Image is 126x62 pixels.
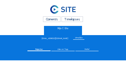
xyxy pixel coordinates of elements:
span: Likes en Tags [58,49,68,50]
span: Projecten [35,49,43,50]
div: Afmelden [73,37,84,40]
div: Timelapses [62,16,83,22]
a: Mijn C-Site [44,26,82,31]
div: Camera's [43,16,61,22]
a: C-SITE Logo [16,5,110,15]
div: [EMAIL_ADDRESS][DOMAIN_NAME] [42,38,68,39]
img: C-SITE Logo [50,5,75,14]
span: Profiel [85,49,89,50]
